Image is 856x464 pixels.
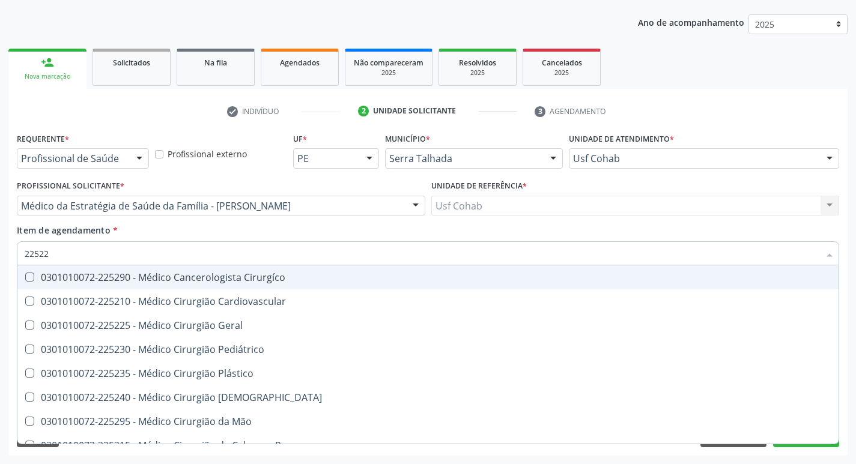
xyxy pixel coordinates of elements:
[25,369,831,378] div: 0301010072-225235 - Médico Cirurgião Plástico
[354,58,423,68] span: Não compareceram
[293,130,307,148] label: UF
[204,58,227,68] span: Na fila
[17,224,111,236] span: Item de agendamento
[532,68,592,77] div: 2025
[385,130,430,148] label: Município
[25,393,831,402] div: 0301010072-225240 - Médico Cirurgião [DEMOGRAPHIC_DATA]
[17,177,124,196] label: Profissional Solicitante
[573,152,815,164] span: Usf Cohab
[297,152,354,164] span: PE
[354,68,423,77] div: 2025
[373,106,456,116] div: Unidade solicitante
[21,200,401,212] span: Médico da Estratégia de Saúde da Família - [PERSON_NAME]
[459,58,496,68] span: Resolvidos
[25,273,831,282] div: 0301010072-225290 - Médico Cancerologista Cirurgíco
[638,14,744,29] p: Ano de acompanhamento
[542,58,582,68] span: Cancelados
[25,345,831,354] div: 0301010072-225230 - Médico Cirurgião Pediátrico
[21,152,124,164] span: Profissional de Saúde
[17,130,69,148] label: Requerente
[569,130,674,148] label: Unidade de atendimento
[113,58,150,68] span: Solicitados
[25,297,831,306] div: 0301010072-225210 - Médico Cirurgião Cardiovascular
[168,148,247,160] label: Profissional externo
[358,106,369,116] div: 2
[25,441,831,450] div: 0301010072-225215 - Médico Cirurgião de Cabeça e Pescoço
[389,152,538,164] span: Serra Talhada
[280,58,320,68] span: Agendados
[25,321,831,330] div: 0301010072-225225 - Médico Cirurgião Geral
[41,56,54,69] div: person_add
[431,177,527,196] label: Unidade de referência
[17,72,78,81] div: Nova marcação
[25,417,831,426] div: 0301010072-225295 - Médico Cirurgião da Mão
[25,241,819,265] input: Buscar por procedimentos
[448,68,508,77] div: 2025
